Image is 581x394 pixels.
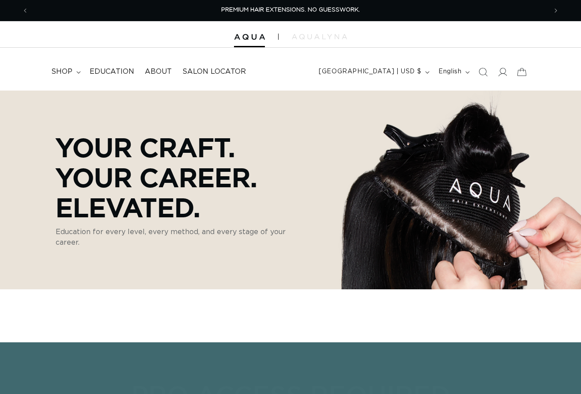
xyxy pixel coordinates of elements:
span: English [438,67,461,76]
button: English [433,64,473,80]
a: Education [84,62,140,82]
span: Salon Locator [182,67,246,76]
button: Next announcement [546,2,566,19]
a: About [140,62,177,82]
span: Education [90,67,134,76]
span: shop [51,67,72,76]
summary: shop [46,62,84,82]
a: Salon Locator [177,62,251,82]
img: aqualyna.com [292,34,347,39]
span: About [145,67,172,76]
span: [GEOGRAPHIC_DATA] | USD $ [319,67,421,76]
p: Your Craft. Your Career. Elevated. [56,132,307,222]
p: Education for every level, every method, and every stage of your career. [56,227,307,248]
button: Previous announcement [15,2,35,19]
img: Aqua Hair Extensions [234,34,265,40]
summary: Search [473,62,493,82]
span: PREMIUM HAIR EXTENSIONS. NO GUESSWORK. [221,7,360,13]
button: [GEOGRAPHIC_DATA] | USD $ [313,64,433,80]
